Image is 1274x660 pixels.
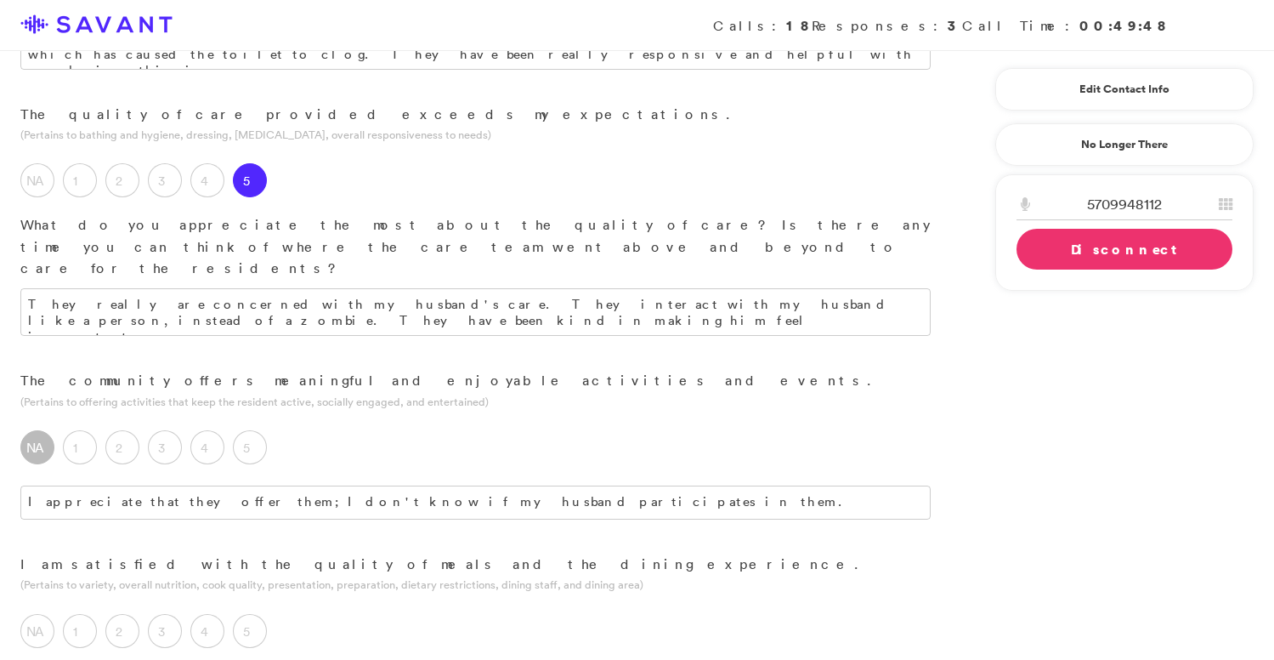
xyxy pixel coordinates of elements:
[1079,16,1169,35] strong: 00:49:48
[63,430,97,464] label: 1
[20,614,54,648] label: NA
[190,163,224,197] label: 4
[1016,229,1232,270] a: Disconnect
[190,430,224,464] label: 4
[233,163,267,197] label: 5
[20,104,931,126] p: The quality of care provided exceeds my expectations.
[105,614,139,648] label: 2
[190,614,224,648] label: 4
[105,430,139,464] label: 2
[148,614,182,648] label: 3
[20,214,931,280] p: What do you appreciate the most about the quality of care? Is there any time you can think of whe...
[148,430,182,464] label: 3
[233,614,267,648] label: 5
[233,430,267,464] label: 5
[20,554,931,576] p: I am satisfied with the quality of meals and the dining experience.
[148,163,182,197] label: 3
[63,614,97,648] label: 1
[105,163,139,197] label: 2
[20,394,931,410] p: (Pertains to offering activities that keep the resident active, socially engaged, and entertained)
[995,123,1254,166] a: No Longer There
[20,577,931,593] p: (Pertains to variety, overall nutrition, cook quality, presentation, preparation, dietary restric...
[20,430,54,464] label: NA
[63,163,97,197] label: 1
[1016,76,1232,103] a: Edit Contact Info
[20,370,931,392] p: The community offers meaningful and enjoyable activities and events.
[786,16,812,35] strong: 18
[948,16,962,35] strong: 3
[20,127,931,143] p: (Pertains to bathing and hygiene, dressing, [MEDICAL_DATA], overall responsiveness to needs)
[20,163,54,197] label: NA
